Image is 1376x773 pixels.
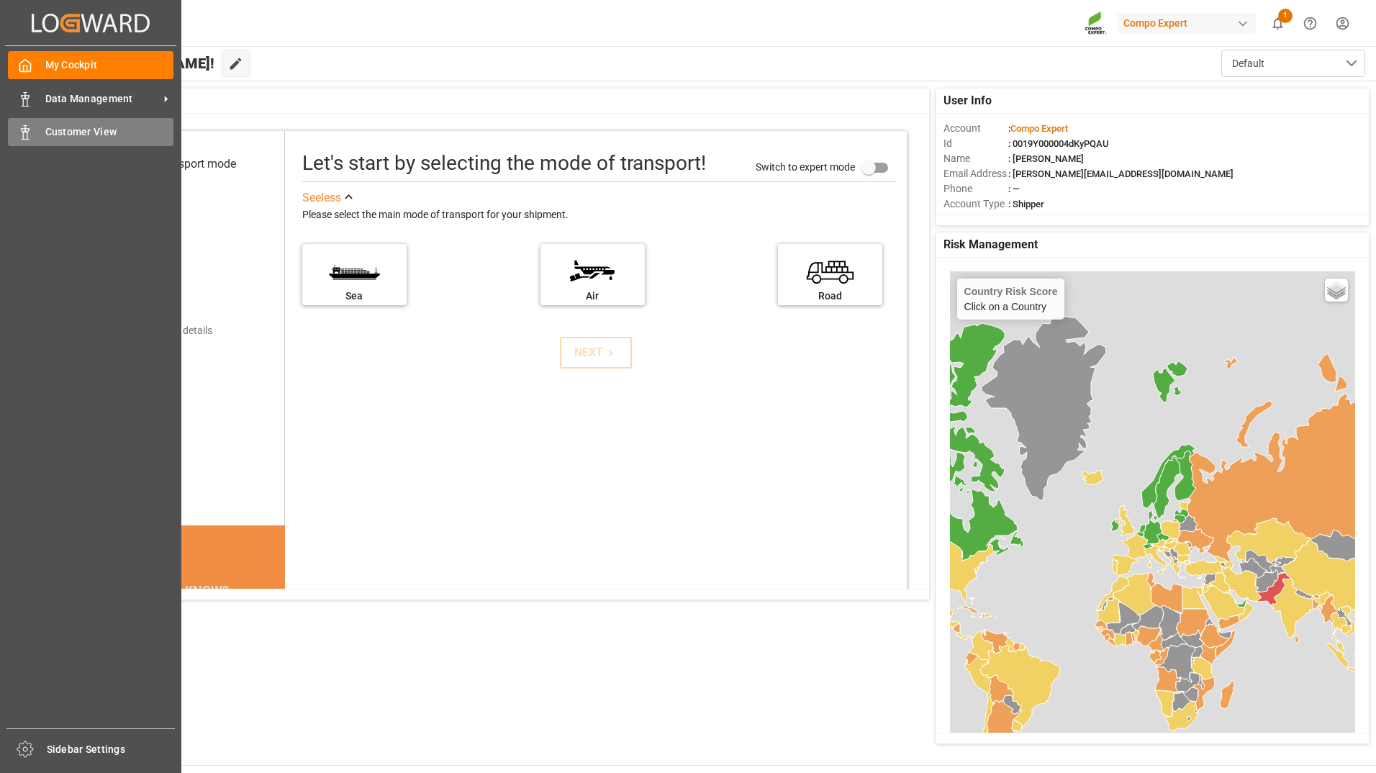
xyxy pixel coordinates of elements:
[47,742,176,757] span: Sidebar Settings
[8,51,173,79] a: My Cockpit
[548,289,638,304] div: Air
[1010,123,1068,134] span: Compo Expert
[756,161,855,172] span: Switch to expert mode
[1008,184,1020,194] span: : —
[1118,13,1256,34] div: Compo Expert
[1221,50,1365,77] button: open menu
[943,92,992,109] span: User Info
[302,207,897,224] div: Please select the main mode of transport for your shipment.
[1325,279,1348,302] a: Layers
[943,181,1008,196] span: Phone
[1008,123,1068,134] span: :
[309,289,399,304] div: Sea
[60,50,214,77] span: Hello [PERSON_NAME]!
[1008,199,1044,209] span: : Shipper
[943,121,1008,136] span: Account
[302,148,706,178] div: Let's start by selecting the mode of transport!
[45,91,159,107] span: Data Management
[1262,7,1294,40] button: show 1 new notifications
[8,118,173,146] a: Customer View
[302,189,341,207] div: See less
[45,125,174,140] span: Customer View
[943,151,1008,166] span: Name
[943,136,1008,151] span: Id
[1294,7,1326,40] button: Help Center
[45,58,174,73] span: My Cockpit
[943,166,1008,181] span: Email Address
[943,196,1008,212] span: Account Type
[785,289,875,304] div: Road
[1278,9,1293,23] span: 1
[560,337,632,369] button: NEXT
[574,344,618,361] div: NEXT
[1008,138,1109,149] span: : 0019Y000004dKyPQAU
[1232,56,1264,71] span: Default
[1118,9,1262,37] button: Compo Expert
[122,323,212,338] div: Add shipping details
[1008,168,1234,179] span: : [PERSON_NAME][EMAIL_ADDRESS][DOMAIN_NAME]
[1085,11,1108,36] img: Screenshot%202023-09-29%20at%2010.02.21.png_1712312052.png
[964,286,1058,297] h4: Country Risk Score
[943,236,1038,253] span: Risk Management
[964,286,1058,312] div: Click on a Country
[1008,153,1084,164] span: : [PERSON_NAME]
